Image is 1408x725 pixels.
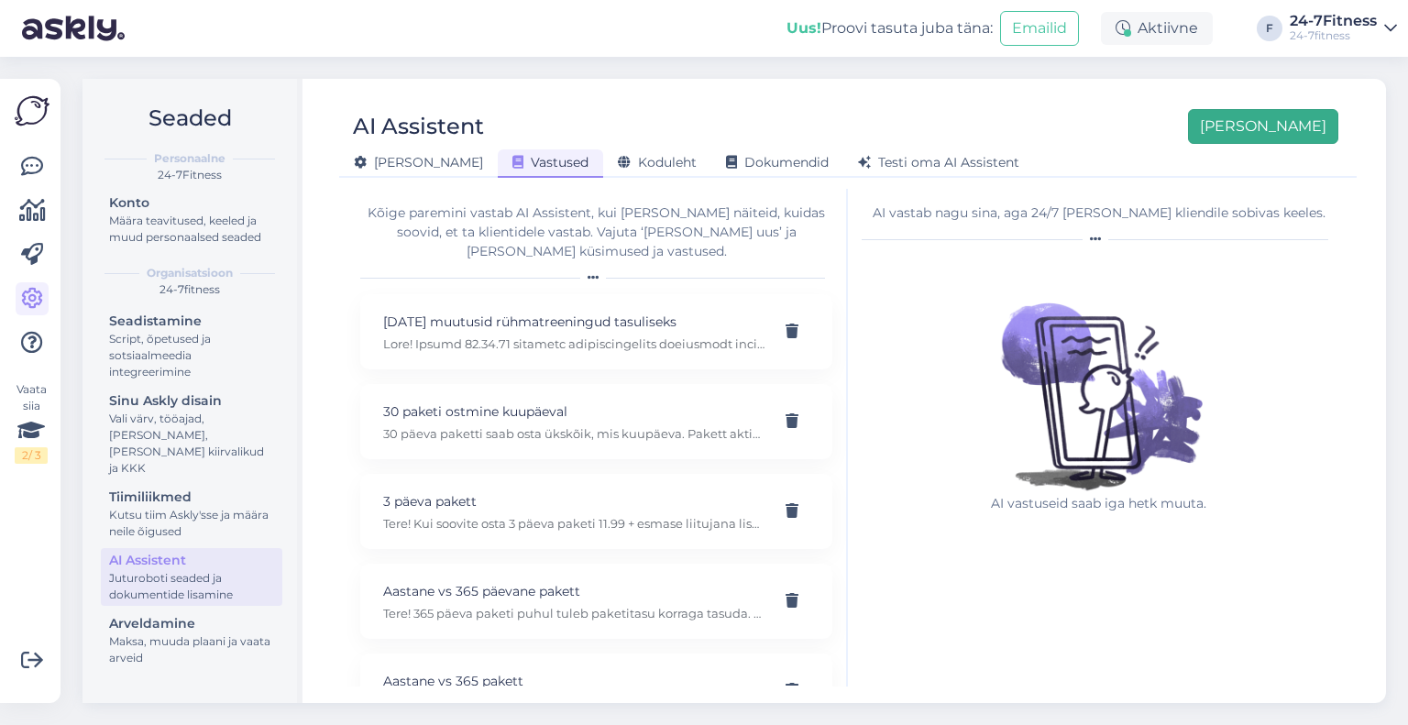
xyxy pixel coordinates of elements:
[109,488,274,507] div: Tiimiliikmed
[360,384,832,459] div: 30 paketi ostmine kuupäeval30 päeva paketti saab osta ükskõik, mis kuupäeva. Pakett aktiveerub ko...
[858,154,1019,170] span: Testi oma AI Assistent
[109,391,274,411] div: Sinu Askly disain
[109,507,274,540] div: Kutsu tiim Askly'sse ja määra neile õigused
[383,491,765,511] p: 3 päeva pakett
[383,515,765,532] p: Tere! Kui soovite osta 3 päeva paketi 11.99 + esmase liitujana lisandub 10 eur liitumistasu, siis...
[383,581,765,601] p: Aastane vs 365 päevane pakett
[383,605,765,621] p: Tere! 365 päeva paketi puhul tuleb paketitasu korraga tasuda. Aastase lepinguga paketi puhul on t...
[1000,11,1079,46] button: Emailid
[383,425,765,442] p: 30 päeva paketti saab osta ükskõik, mis kuupäeva. Pakett aktiveerub koheselt [PERSON_NAME] makse ...
[383,312,765,332] p: [DATE] muutusid rühmatreeningud tasuliseks
[101,309,282,383] a: SeadistamineScript, õpetused ja sotsiaalmeedia integreerimine
[383,335,765,352] p: Lore! Ipsumd 82.34.71 sitametc adipiscingelits doeiusmodt inci utlabo etdolorem aliquaenimad mi v...
[109,633,274,666] div: Maksa, muuda plaani ja vaata arveid
[97,167,282,183] div: 24-7Fitness
[101,611,282,669] a: ArveldamineMaksa, muuda plaani ja vaata arveid
[862,203,1336,223] div: AI vastab nagu sina, aga 24/7 [PERSON_NAME] kliendile sobivas keeles.
[1290,28,1377,43] div: 24-7fitness
[109,312,274,331] div: Seadistamine
[354,154,483,170] span: [PERSON_NAME]
[512,154,588,170] span: Vastused
[101,485,282,543] a: TiimiliikmedKutsu tiim Askly'sse ja määra neile õigused
[109,331,274,380] div: Script, õpetused ja sotsiaalmeedia integreerimine
[97,281,282,298] div: 24-7fitness
[1290,14,1377,28] div: 24-7Fitness
[1257,16,1282,41] div: F
[786,17,993,39] div: Proovi tasuta juba täna:
[15,447,48,464] div: 2 / 3
[360,294,832,369] div: [DATE] muutusid rühmatreeningud tasuliseksLore! Ipsumd 82.34.71 sitametc adipiscingelits doeiusmo...
[360,474,832,549] div: 3 päeva pakettTere! Kui soovite osta 3 päeva paketi 11.99 + esmase liitujana lisandub 10 eur liit...
[980,494,1218,513] p: AI vastuseid saab iga hetk muuta.
[109,551,274,570] div: AI Assistent
[97,101,282,136] h2: Seaded
[618,154,697,170] span: Koduleht
[109,213,274,246] div: Määra teavitused, keeled ja muud personaalsed seaded
[383,401,765,422] p: 30 paketi ostmine kuupäeval
[109,411,274,477] div: Vali värv, tööajad, [PERSON_NAME], [PERSON_NAME] kiirvalikud ja KKK
[109,570,274,603] div: Juturoboti seaded ja dokumentide lisamine
[1188,109,1338,144] button: [PERSON_NAME]
[15,93,49,128] img: Askly Logo
[109,193,274,213] div: Konto
[980,256,1218,494] img: No qna
[786,19,821,37] b: Uus!
[101,389,282,479] a: Sinu Askly disainVali värv, tööajad, [PERSON_NAME], [PERSON_NAME] kiirvalikud ja KKK
[726,154,829,170] span: Dokumendid
[147,265,233,281] b: Organisatsioon
[383,671,765,691] p: Aastane vs 365 pakett
[15,381,48,464] div: Vaata siia
[1290,14,1397,43] a: 24-7Fitness24-7fitness
[101,191,282,248] a: KontoMäära teavitused, keeled ja muud personaalsed seaded
[1101,12,1213,45] div: Aktiivne
[154,150,225,167] b: Personaalne
[360,564,832,639] div: Aastane vs 365 päevane pakettTere! 365 päeva paketi puhul tuleb paketitasu korraga tasuda. Aastas...
[109,614,274,633] div: Arveldamine
[101,548,282,606] a: AI AssistentJuturoboti seaded ja dokumentide lisamine
[360,203,832,261] div: Kõige paremini vastab AI Assistent, kui [PERSON_NAME] näiteid, kuidas soovid, et ta klientidele v...
[353,109,484,144] div: AI Assistent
